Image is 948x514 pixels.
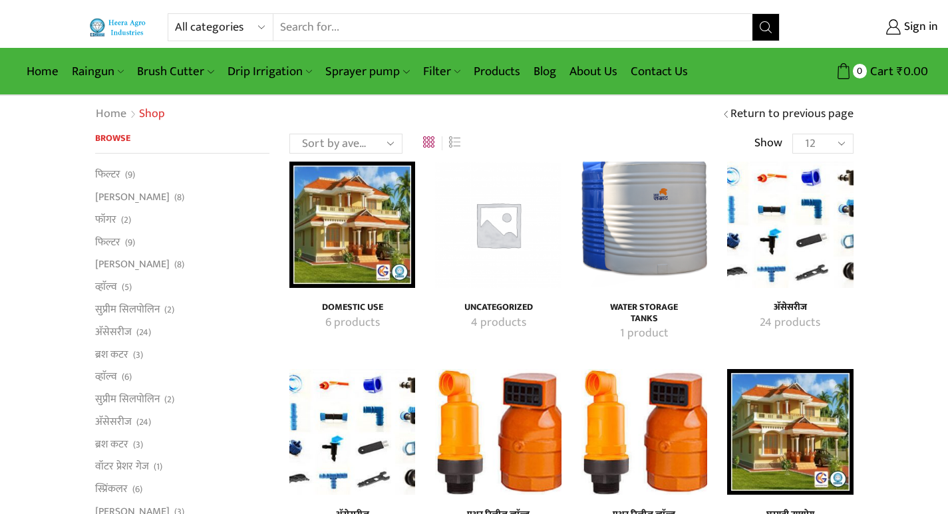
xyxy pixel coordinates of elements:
a: Visit product category अ‍ॅसेसरीज [742,315,838,332]
span: (5) [122,281,132,294]
a: Home [20,56,65,87]
span: (8) [174,191,184,204]
a: Visit product category Water Storage Tanks [596,325,693,342]
h4: Uncategorized [450,302,546,313]
a: Visit product category Water Storage Tanks [581,162,707,287]
span: (2) [164,393,174,406]
span: Browse [95,130,130,146]
img: एअर रिलीज व्हाॅल्व [581,369,707,495]
a: Home [95,106,127,123]
a: Visit product category अ‍ॅसेसरीज [742,302,838,313]
a: [PERSON_NAME] [95,186,170,209]
a: Sprayer pump [319,56,416,87]
button: Search button [752,14,779,41]
a: Visit product category अ‍ॅसेसरीज [727,162,853,287]
img: Uncategorized [435,162,561,287]
a: Visit product category Uncategorized [450,302,546,313]
span: (2) [164,303,174,317]
span: (24) [136,416,151,429]
a: Visit product category अ‍ॅसेसरीज [289,369,415,495]
a: व्हाॅल्व [95,366,117,388]
a: फिल्टर [95,167,120,186]
a: सुप्रीम सिलपोलिन [95,298,160,321]
a: फिल्टर [95,231,120,253]
img: अ‍ॅसेसरीज [727,162,853,287]
img: Water Storage Tanks [581,162,707,287]
span: (9) [125,236,135,249]
a: सुप्रीम सिलपोलिन [95,388,160,411]
a: व्हाॅल्व [95,276,117,299]
a: Drip Irrigation [221,56,319,87]
img: अ‍ॅसेसरीज [289,369,415,495]
mark: 4 products [471,315,526,332]
span: (8) [174,258,184,271]
a: Visit product category Domestic Use [304,315,400,332]
a: [PERSON_NAME] [95,253,170,276]
span: (24) [136,326,151,339]
h1: Shop [139,107,165,122]
mark: 6 products [325,315,380,332]
a: 0 Cart ₹0.00 [793,59,928,84]
a: वॉटर प्रेशर गेज [95,455,149,478]
h4: अ‍ॅसेसरीज [742,302,838,313]
a: Visit product category एअर रिलीज व्हाॅल्व [435,369,561,495]
img: घरगुती उपयोग [727,369,853,495]
span: (1) [154,460,162,473]
span: Sign in [901,19,938,36]
span: (6) [122,370,132,384]
span: (3) [133,348,143,362]
span: Cart [867,63,893,80]
span: 0 [853,64,867,78]
a: ब्रश कटर [95,433,128,455]
a: Visit product category Uncategorized [435,162,561,287]
h4: Domestic Use [304,302,400,313]
a: स्प्रिंकलर [95,478,128,501]
a: फॉगर [95,208,116,231]
span: (3) [133,438,143,451]
nav: Breadcrumb [95,106,165,123]
img: एअर रिलीज व्हाॅल्व [435,369,561,495]
bdi: 0.00 [897,61,928,82]
a: Filter [416,56,467,87]
input: Search for... [273,14,753,41]
a: Visit product category Domestic Use [289,162,415,287]
img: Domestic Use [289,162,415,287]
a: अ‍ॅसेसरीज [95,410,132,433]
span: (2) [121,213,131,227]
a: Products [467,56,527,87]
span: ₹ [897,61,903,82]
a: Contact Us [624,56,695,87]
a: Return to previous page [730,106,854,123]
h4: Water Storage Tanks [596,302,693,324]
a: Visit product category घरगुती उपयोग [727,369,853,495]
select: Shop order [289,134,402,154]
span: (9) [125,168,135,182]
span: (6) [132,483,142,496]
span: Show [754,135,782,152]
a: Sign in [800,15,938,39]
a: About Us [563,56,624,87]
a: Visit product category एअर रिलीज व्हाॅल्व [581,369,707,495]
a: ब्रश कटर [95,343,128,366]
mark: 1 product [620,325,669,342]
mark: 24 products [760,315,820,332]
a: अ‍ॅसेसरीज [95,321,132,343]
a: Visit product category Water Storage Tanks [596,302,693,324]
a: Blog [527,56,563,87]
a: Raingun [65,56,130,87]
a: Visit product category Domestic Use [304,302,400,313]
a: Visit product category Uncategorized [450,315,546,332]
a: Brush Cutter [130,56,220,87]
